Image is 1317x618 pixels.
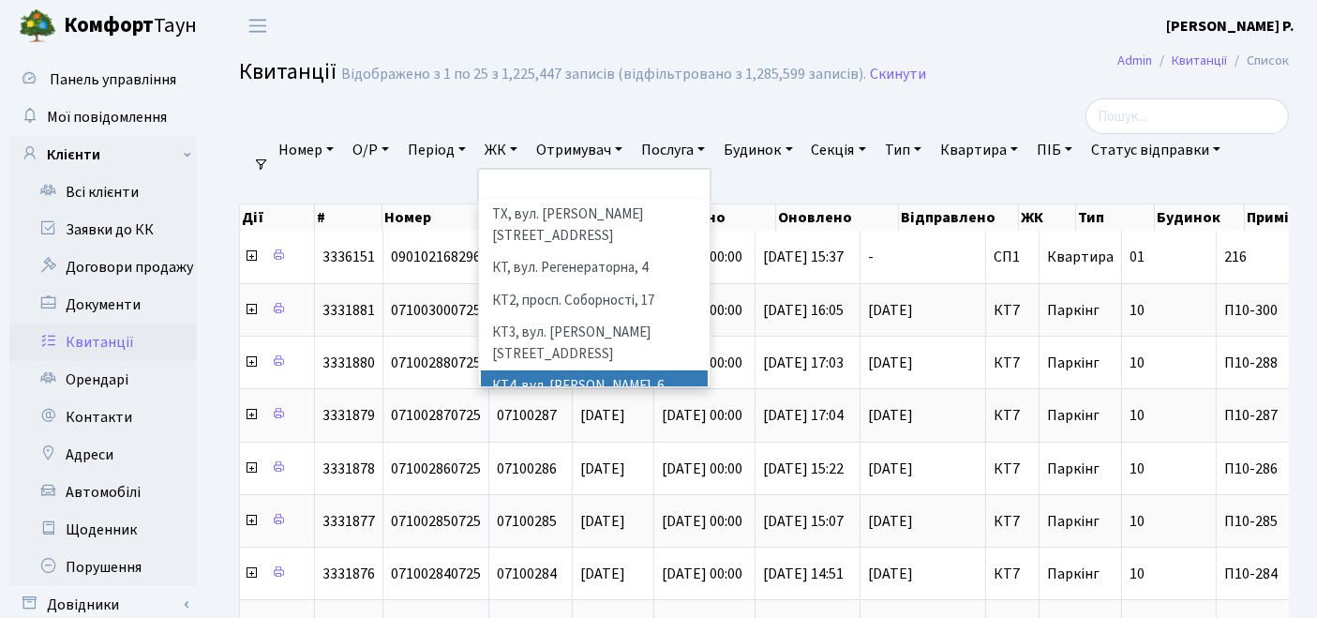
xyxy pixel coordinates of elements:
[716,134,800,166] a: Будинок
[481,252,709,285] li: КТ, вул. Регенераторна, 4
[322,300,375,321] span: 3331881
[9,436,197,474] a: Адреси
[1227,51,1289,71] li: Список
[234,10,281,41] button: Переключити навігацію
[1084,134,1228,166] a: Статус відправки
[763,247,844,267] span: [DATE] 15:37
[662,511,742,532] span: [DATE] 00:00
[1047,564,1100,584] span: Паркінг
[239,55,337,88] span: Квитанції
[9,286,197,324] a: Документи
[994,514,1031,529] span: КТ7
[662,459,742,479] span: [DATE] 00:00
[47,107,167,128] span: Мої повідомлення
[1130,459,1145,479] span: 10
[868,355,978,370] span: [DATE]
[497,511,557,532] span: 07100285
[868,303,978,318] span: [DATE]
[1047,405,1100,426] span: Паркінг
[345,134,397,166] a: О/Р
[50,69,176,90] span: Панель управління
[9,211,197,249] a: Заявки до КК
[391,247,481,267] span: 090102168296
[662,405,742,426] span: [DATE] 00:00
[763,405,844,426] span: [DATE] 17:04
[391,564,481,584] span: 071002840725
[1130,564,1145,584] span: 10
[477,134,525,166] a: ЖК
[9,511,197,549] a: Щоденник
[899,204,1018,231] th: Відправлено
[933,134,1025,166] a: Квартира
[1130,247,1145,267] span: 01
[1047,247,1114,267] span: Квартира
[868,249,978,264] span: -
[868,461,978,476] span: [DATE]
[634,134,712,166] a: Послуга
[391,405,481,426] span: 071002870725
[1155,204,1245,231] th: Будинок
[322,405,375,426] span: 3331879
[322,247,375,267] span: 3336151
[322,564,375,584] span: 3331876
[1130,511,1145,532] span: 10
[315,204,382,231] th: #
[9,399,197,436] a: Контакти
[1029,134,1080,166] a: ПІБ
[1166,15,1295,38] a: [PERSON_NAME] Р.
[382,204,487,231] th: Номер
[9,361,197,399] a: Орендарі
[580,405,625,426] span: [DATE]
[763,511,844,532] span: [DATE] 15:07
[1076,204,1155,231] th: Тип
[9,173,197,211] a: Всі клієнти
[1019,204,1076,231] th: ЖК
[9,136,197,173] a: Клієнти
[763,459,844,479] span: [DATE] 15:22
[994,355,1031,370] span: КТ7
[868,408,978,423] span: [DATE]
[9,474,197,511] a: Автомобілі
[19,8,56,45] img: logo.png
[1047,511,1100,532] span: Паркінг
[322,459,375,479] span: 3331878
[481,199,709,252] li: ТХ, вул. [PERSON_NAME][STREET_ADDRESS]
[529,134,630,166] a: Отримувач
[653,204,776,231] th: Створено
[497,459,557,479] span: 07100286
[1089,41,1317,81] nav: breadcrumb
[1172,51,1227,70] a: Квитанції
[271,134,341,166] a: Номер
[1130,405,1145,426] span: 10
[994,408,1031,423] span: КТ7
[322,511,375,532] span: 3331877
[763,564,844,584] span: [DATE] 14:51
[391,353,481,373] span: 071002880725
[870,66,926,83] a: Скинути
[9,549,197,586] a: Порушення
[1166,16,1295,37] b: [PERSON_NAME] Р.
[763,300,844,321] span: [DATE] 16:05
[1047,459,1100,479] span: Паркінг
[240,204,315,231] th: Дії
[481,317,709,370] li: КТ3, вул. [PERSON_NAME][STREET_ADDRESS]
[776,204,899,231] th: Оновлено
[877,134,929,166] a: Тип
[391,459,481,479] span: 071002860725
[994,566,1031,581] span: КТ7
[994,303,1031,318] span: КТ7
[341,66,866,83] div: Відображено з 1 по 25 з 1,225,447 записів (відфільтровано з 1,285,599 записів).
[400,134,473,166] a: Період
[9,324,197,361] a: Квитанції
[763,353,844,373] span: [DATE] 17:03
[1117,51,1152,70] a: Admin
[580,564,625,584] span: [DATE]
[481,285,709,318] li: КТ2, просп. Соборності, 17
[1047,300,1100,321] span: Паркінг
[868,514,978,529] span: [DATE]
[580,459,625,479] span: [DATE]
[1047,353,1100,373] span: Паркінг
[1130,353,1145,373] span: 10
[64,10,154,40] b: Комфорт
[580,511,625,532] span: [DATE]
